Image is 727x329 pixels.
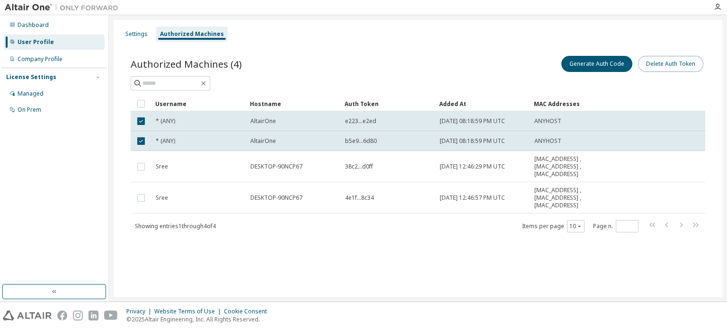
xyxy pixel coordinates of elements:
[345,194,374,202] span: 4e1f...8c34
[250,96,337,111] div: Hostname
[439,96,526,111] div: Added At
[156,117,175,125] span: * (ANY)
[345,117,376,125] span: e223...e2ed
[18,55,62,63] div: Company Profile
[345,137,377,145] span: b5e9...6d80
[534,117,561,125] span: ANYHOST
[104,311,118,320] img: youtube.svg
[345,96,432,111] div: Auth Token
[89,311,98,320] img: linkedin.svg
[18,90,44,98] div: Managed
[440,117,505,125] span: [DATE] 08:18:59 PM UTC
[250,194,302,202] span: DESKTOP-90NCP67
[440,194,505,202] span: [DATE] 12:46:57 PM UTC
[522,220,585,232] span: Items per page
[6,73,56,81] div: License Settings
[440,163,505,170] span: [DATE] 12:46:29 PM UTC
[156,137,175,145] span: * (ANY)
[73,311,83,320] img: instagram.svg
[156,194,168,202] span: Sree
[534,96,606,111] div: MAC Addresses
[534,137,561,145] span: ANYHOST
[131,57,242,71] span: Authorized Machines (4)
[345,163,373,170] span: 38c2...d0ff
[224,308,273,315] div: Cookie Consent
[57,311,67,320] img: facebook.svg
[250,137,276,145] span: AltairOne
[5,3,123,12] img: Altair One
[561,56,632,72] button: Generate Auth Code
[534,155,605,178] span: [MAC_ADDRESS] , [MAC_ADDRESS] , [MAC_ADDRESS]
[125,30,148,38] div: Settings
[250,163,302,170] span: DESKTOP-90NCP67
[250,117,276,125] span: AltairOne
[154,308,224,315] div: Website Terms of Use
[155,96,242,111] div: Username
[3,311,52,320] img: altair_logo.svg
[156,163,168,170] span: Sree
[18,106,41,114] div: On Prem
[638,56,703,72] button: Delete Auth Token
[126,308,154,315] div: Privacy
[534,187,605,209] span: [MAC_ADDRESS] , [MAC_ADDRESS] , [MAC_ADDRESS]
[569,222,582,230] button: 10
[18,21,49,29] div: Dashboard
[18,38,54,46] div: User Profile
[160,30,224,38] div: Authorized Machines
[135,222,216,230] span: Showing entries 1 through 4 of 4
[440,137,505,145] span: [DATE] 08:18:59 PM UTC
[126,315,273,323] p: © 2025 Altair Engineering, Inc. All Rights Reserved.
[593,220,638,232] span: Page n.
